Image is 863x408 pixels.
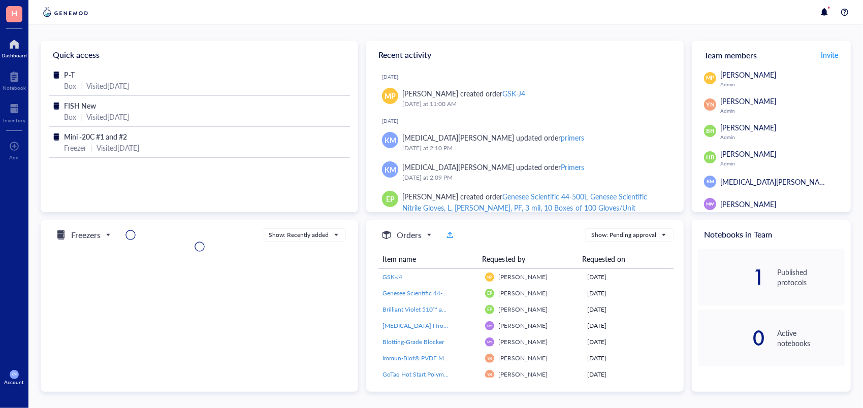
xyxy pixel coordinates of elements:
[382,354,477,363] a: Immun-Blot® PVDF Membrane, Roll, 26 cm x 3.3 m, 1620177
[3,117,25,123] div: Inventory
[382,305,477,314] a: Brilliant Violet 510™ anti-mouse Ly-6G Antibody
[374,84,676,113] a: MP[PERSON_NAME] created orderGSK-J4[DATE] at 11:00 AM
[402,191,667,213] div: [PERSON_NAME] created order
[402,99,667,109] div: [DATE] at 11:00 AM
[12,372,17,377] span: KM
[382,337,444,346] span: Blotting-Grade Blocker
[698,269,765,285] div: 1
[720,81,845,87] div: Admin
[382,370,458,379] span: GoTaq Hot Start Polymerase
[498,273,548,281] span: [PERSON_NAME]
[86,111,129,122] div: Visited [DATE]
[487,275,492,279] span: MP
[820,47,839,63] button: Invite
[487,307,492,312] span: EP
[366,41,684,69] div: Recent activity
[386,193,395,205] span: EP
[402,88,525,99] div: [PERSON_NAME] created order
[402,191,647,213] div: Genesee Scientific 44-500L Genesee Scientific Nitrile Gloves, L, [PERSON_NAME], PF, 3 mil, 10 Box...
[80,111,82,122] div: |
[382,273,402,281] span: GSK-J4
[588,370,669,379] div: [DATE]
[269,230,329,240] div: Show: Recently added
[3,85,26,91] div: Notebook
[3,101,25,123] a: Inventory
[382,289,477,298] a: Genesee Scientific 44-500L Genesee Scientific Nitrile Gloves, L, [PERSON_NAME], PF, 3 mil, 10 Box...
[561,132,585,143] div: primers
[382,305,513,314] span: Brilliant Violet 510™ anti-mouse Ly-6G Antibody
[720,134,845,140] div: Admin
[588,354,669,363] div: [DATE]
[90,142,92,153] div: |
[382,337,477,347] a: Blotting-Grade Blocker
[692,220,851,249] div: Notebooks in Team
[561,162,585,172] div: Primers
[707,178,714,185] span: KM
[2,36,27,58] a: Dashboard
[397,229,422,241] h5: Orders
[578,250,666,268] th: Requested on
[10,154,19,160] div: Add
[720,177,832,187] span: [MEDICAL_DATA][PERSON_NAME]
[498,354,548,362] span: [PERSON_NAME]
[402,161,585,173] div: [MEDICAL_DATA][PERSON_NAME] updated order
[778,328,845,348] div: Active notebooks
[71,229,101,241] h5: Freezers
[706,201,714,207] span: MW
[478,250,578,268] th: Requested by
[487,372,492,377] span: YN
[41,41,358,69] div: Quick access
[382,354,550,362] span: Immun-Blot® PVDF Membrane, Roll, 26 cm x 3.3 m, 1620177
[706,153,714,162] span: HB
[588,321,669,330] div: [DATE]
[64,131,127,142] span: Mini -20C #1 and #2
[588,337,669,347] div: [DATE]
[498,289,548,297] span: [PERSON_NAME]
[706,127,714,135] span: BH
[385,164,396,175] span: KM
[588,273,669,282] div: [DATE]
[382,289,710,297] span: Genesee Scientific 44-500L Genesee Scientific Nitrile Gloves, L, [PERSON_NAME], PF, 3 mil, 10 Box...
[720,108,845,114] div: Admin
[487,356,492,361] span: YN
[821,50,838,60] span: Invite
[487,324,492,327] span: MW
[382,321,655,330] span: [MEDICAL_DATA] I from bovine pancreas,Type IV, lyophilized powder, ≥2,000 Kunitz units/mg protein
[402,173,667,183] div: [DATE] at 2:09 PM
[692,41,851,69] div: Team members
[402,132,585,143] div: [MEDICAL_DATA][PERSON_NAME] updated order
[498,321,548,330] span: [PERSON_NAME]
[378,250,478,268] th: Item name
[502,88,525,98] div: GSK-J4
[720,149,776,159] span: [PERSON_NAME]
[86,80,129,91] div: Visited [DATE]
[64,111,76,122] div: Box
[588,289,669,298] div: [DATE]
[374,187,676,227] a: EP[PERSON_NAME] created orderGenesee Scientific 44-500L Genesee Scientific Nitrile Gloves, L, [PE...
[2,52,27,58] div: Dashboard
[97,142,139,153] div: Visited [DATE]
[385,90,396,101] span: MP
[5,379,24,385] div: Account
[707,74,714,82] span: MP
[382,321,477,330] a: [MEDICAL_DATA] I from bovine pancreas,Type IV, lyophilized powder, ≥2,000 Kunitz units/mg protein
[706,100,714,109] span: YN
[698,330,765,346] div: 0
[374,157,676,187] a: KM[MEDICAL_DATA][PERSON_NAME] updated orderPrimers[DATE] at 2:09 PM
[588,305,669,314] div: [DATE]
[382,273,477,282] a: GSK-J4
[591,230,656,240] div: Show: Pending approval
[64,142,86,153] div: Freezer
[720,199,776,209] span: [PERSON_NAME]
[382,370,477,379] a: GoTaq Hot Start Polymerase
[64,70,75,80] span: P-T
[41,6,90,18] img: genemod-logo
[64,100,96,111] span: FISH New
[11,7,17,19] span: H
[374,128,676,157] a: KM[MEDICAL_DATA][PERSON_NAME] updated orderprimers[DATE] at 2:10 PM
[498,337,548,346] span: [PERSON_NAME]
[720,70,776,80] span: [PERSON_NAME]
[498,370,548,379] span: [PERSON_NAME]
[487,291,492,296] span: EP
